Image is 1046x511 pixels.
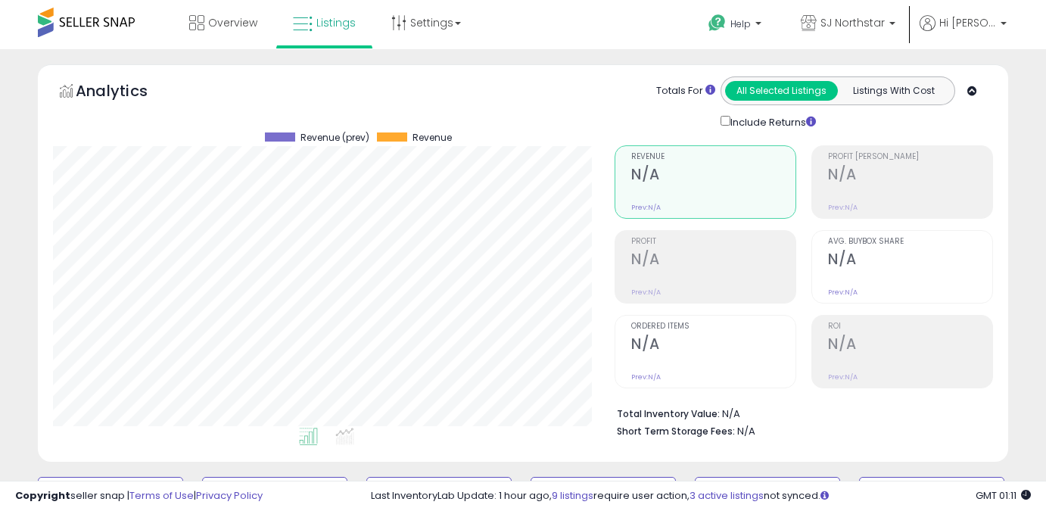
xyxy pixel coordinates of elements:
a: Hi [PERSON_NAME] [920,15,1007,49]
button: Listings without Min/Max [531,477,676,507]
small: Prev: N/A [631,288,661,297]
span: Avg. Buybox Share [828,238,992,246]
button: Non Competitive [695,477,840,507]
small: Prev: N/A [828,203,858,212]
small: Prev: N/A [631,203,661,212]
h5: Analytics [76,80,177,105]
h2: N/A [631,251,795,271]
button: Repricing Off [366,477,512,507]
span: N/A [737,424,755,438]
div: Include Returns [709,113,834,130]
span: Ordered Items [631,322,795,331]
a: Terms of Use [129,488,194,503]
span: Help [730,17,751,30]
span: Profit [631,238,795,246]
span: ROI [828,322,992,331]
h2: N/A [828,166,992,186]
h2: N/A [631,335,795,356]
small: Prev: N/A [828,372,858,382]
h2: N/A [828,335,992,356]
span: Revenue [412,132,452,143]
span: Hi [PERSON_NAME] [939,15,996,30]
a: Help [696,2,777,49]
button: All Selected Listings [725,81,838,101]
span: 2025-08-12 01:11 GMT [976,488,1031,503]
strong: Copyright [15,488,70,503]
li: N/A [617,404,982,422]
button: Default [38,477,183,507]
h2: N/A [828,251,992,271]
b: Total Inventory Value: [617,407,720,420]
button: Listings With Cost [837,81,950,101]
span: Listings [316,15,356,30]
small: Prev: N/A [631,372,661,382]
a: 9 listings [552,488,593,503]
span: Revenue (prev) [300,132,369,143]
a: 3 active listings [690,488,764,503]
div: Last InventoryLab Update: 1 hour ago, require user action, not synced. [371,489,1031,503]
span: Profit [PERSON_NAME] [828,153,992,161]
span: SJ Northstar [820,15,885,30]
a: Privacy Policy [196,488,263,503]
span: Revenue [631,153,795,161]
small: Prev: N/A [828,288,858,297]
div: seller snap | | [15,489,263,503]
div: Totals For [656,84,715,98]
button: Listings without Cost [859,477,1004,507]
button: Repricing On [202,477,347,507]
i: Get Help [708,14,727,33]
span: Overview [208,15,257,30]
b: Short Term Storage Fees: [617,425,735,438]
h2: N/A [631,166,795,186]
